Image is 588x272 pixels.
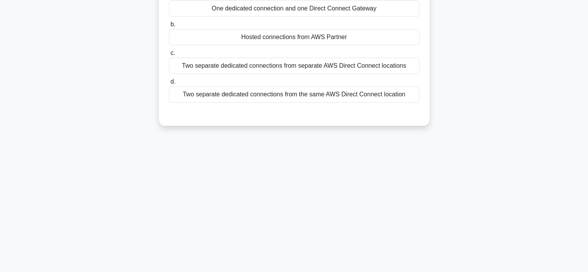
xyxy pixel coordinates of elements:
[169,86,419,103] div: Two separate dedicated connections from the same AWS Direct Connect location
[169,58,419,74] div: Two separate dedicated connections from separate AWS Direct Connect locations
[170,21,176,27] span: b.
[169,0,419,17] div: One dedicated connection and one Direct Connect Gateway
[170,50,175,56] span: c.
[169,29,419,45] div: Hosted connections from AWS Partner
[170,78,176,85] span: d.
